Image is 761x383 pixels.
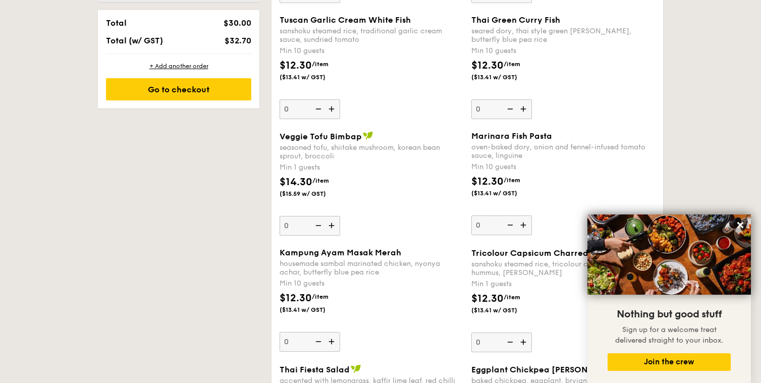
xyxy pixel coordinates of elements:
span: ($15.59 w/ GST) [280,190,348,198]
span: Nothing but good stuff [617,308,722,320]
div: Min 1 guests [280,162,463,173]
img: icon-add.58712e84.svg [325,332,340,351]
span: /item [504,294,520,301]
span: $12.30 [280,60,312,72]
img: icon-reduce.1d2dbef1.svg [502,215,517,235]
img: icon-add.58712e84.svg [325,216,340,235]
span: $12.30 [471,293,504,305]
div: Min 10 guests [280,279,463,289]
div: housemade sambal marinated chicken, nyonya achar, butterfly blue pea rice [280,259,463,277]
span: ($13.41 w/ GST) [280,306,348,314]
span: ($13.41 w/ GST) [280,73,348,81]
img: icon-reduce.1d2dbef1.svg [502,333,517,352]
div: + Add another order [106,62,251,70]
img: icon-vegan.f8ff3823.svg [351,364,361,373]
img: icon-add.58712e84.svg [517,333,532,352]
span: ($13.41 w/ GST) [471,73,540,81]
span: /item [312,293,329,300]
img: icon-add.58712e84.svg [517,215,532,235]
span: Total [106,18,127,28]
span: $30.00 [224,18,251,28]
span: Tuscan Garlic Cream White Fish [280,15,411,25]
span: Veggie Tofu Bimbap [280,132,362,141]
input: Tricolour Capsicum Charred Cabbagesanshoku steamed rice, tricolour capsicum, levatine hummus, [PE... [471,333,532,352]
div: Min 10 guests [280,46,463,56]
span: /item [504,61,520,68]
span: $12.30 [471,176,504,188]
span: Sign up for a welcome treat delivered straight to your inbox. [615,325,723,345]
span: ($13.41 w/ GST) [471,189,540,197]
div: seasoned tofu, shiitake mushroom, korean bean sprout, broccoli [280,143,463,160]
img: icon-reduce.1d2dbef1.svg [502,99,517,119]
span: $12.30 [471,60,504,72]
span: Tricolour Capsicum Charred Cabbage [471,248,629,258]
span: /item [504,177,520,184]
img: icon-reduce.1d2dbef1.svg [310,99,325,119]
img: icon-add.58712e84.svg [517,99,532,119]
button: Close [732,217,748,233]
img: icon-reduce.1d2dbef1.svg [310,216,325,235]
img: icon-vegan.f8ff3823.svg [363,131,373,140]
div: sanshoku steamed rice, tricolour capsicum, levatine hummus, [PERSON_NAME] [471,260,655,277]
div: Min 10 guests [471,162,655,172]
span: Kampung Ayam Masak Merah [280,248,401,257]
span: $12.30 [280,292,312,304]
span: /item [312,61,329,68]
img: DSC07876-Edit02-Large.jpeg [587,214,751,295]
span: Thai Green Curry Fish [471,15,560,25]
span: Thai Fiesta Salad [280,365,350,374]
span: $32.70 [225,36,251,45]
span: Eggplant Chickpea [PERSON_NAME] [471,365,620,374]
span: Marinara Fish Pasta [471,131,552,141]
span: $14.30 [280,176,312,188]
div: Min 1 guests [471,279,655,289]
span: Total (w/ GST) [106,36,163,45]
span: /item [312,177,329,184]
input: Veggie Tofu Bimbapseasoned tofu, shiitake mushroom, korean bean sprout, broccoliMin 1 guests$14.3... [280,216,340,236]
span: ($13.41 w/ GST) [471,306,540,314]
img: icon-reduce.1d2dbef1.svg [310,332,325,351]
input: Kampung Ayam Masak Merahhousemade sambal marinated chicken, nyonya achar, butterfly blue pea rice... [280,332,340,352]
input: Thai Green Curry Fishseared dory, thai style green [PERSON_NAME], butterfly blue pea riceMin 10 g... [471,99,532,119]
div: Go to checkout [106,78,251,100]
button: Join the crew [608,353,731,371]
div: Min 10 guests [471,46,655,56]
div: sanshoku steamed rice, traditional garlic cream sauce, sundried tomato [280,27,463,44]
input: Tuscan Garlic Cream White Fishsanshoku steamed rice, traditional garlic cream sauce, sundried tom... [280,99,340,119]
img: icon-add.58712e84.svg [325,99,340,119]
input: Marinara Fish Pastaoven-baked dory, onion and fennel-infused tomato sauce, linguineMin 10 guests$... [471,215,532,235]
div: seared dory, thai style green [PERSON_NAME], butterfly blue pea rice [471,27,655,44]
div: oven-baked dory, onion and fennel-infused tomato sauce, linguine [471,143,655,160]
